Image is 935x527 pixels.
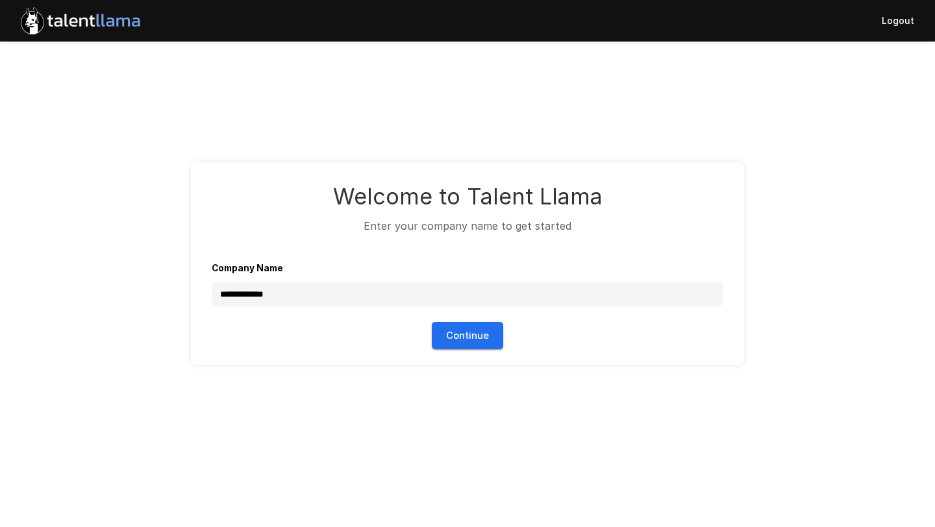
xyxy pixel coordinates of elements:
[212,262,723,275] label: Company Name
[333,218,603,234] p: Enter your company name to get started
[16,2,145,40] img: Company Logo
[333,183,603,210] h1: Welcome to Talent Llama
[432,322,503,349] button: Continue
[877,2,919,40] button: Logout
